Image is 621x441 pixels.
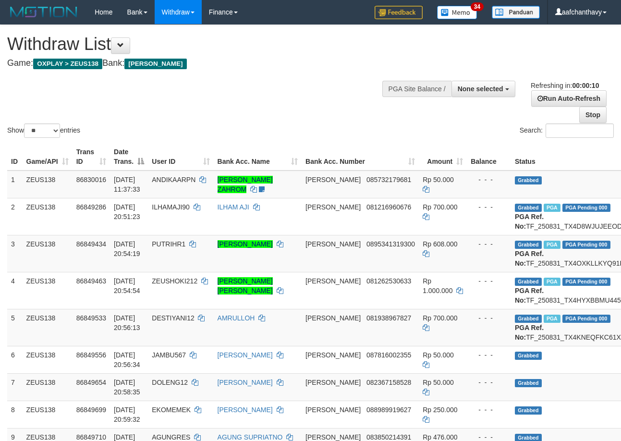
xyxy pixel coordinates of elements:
[544,204,560,212] span: Marked by aafRornrotha
[76,314,106,322] span: 86849533
[7,123,80,138] label: Show entries
[7,143,23,171] th: ID
[218,277,273,294] a: [PERSON_NAME] [PERSON_NAME]
[7,59,404,68] h4: Game: Bank:
[152,277,197,285] span: ZEUSHOKI212
[114,379,140,396] span: [DATE] 20:58:35
[152,240,185,248] span: PUTRIHR1
[218,176,273,193] a: [PERSON_NAME] ZAHROM
[218,406,273,414] a: [PERSON_NAME]
[114,277,140,294] span: [DATE] 20:54:54
[152,314,194,322] span: DESTIYANI12
[305,176,361,184] span: [PERSON_NAME]
[366,314,411,322] span: Copy 081938967827 to clipboard
[7,346,23,373] td: 6
[148,143,213,171] th: User ID: activate to sort column ascending
[23,143,73,171] th: Game/API: activate to sort column ascending
[114,351,140,368] span: [DATE] 20:56:34
[515,176,542,184] span: Grabbed
[305,433,361,441] span: [PERSON_NAME]
[382,81,451,97] div: PGA Site Balance /
[305,379,361,386] span: [PERSON_NAME]
[423,433,457,441] span: Rp 476.000
[515,406,542,415] span: Grabbed
[471,2,484,11] span: 34
[471,313,507,323] div: - - -
[520,123,614,138] label: Search:
[423,406,457,414] span: Rp 250.000
[152,351,186,359] span: JAMBU567
[366,351,411,359] span: Copy 087816002355 to clipboard
[366,240,415,248] span: Copy 0895341319300 to clipboard
[76,277,106,285] span: 86849463
[579,107,607,123] a: Stop
[302,143,419,171] th: Bank Acc. Number: activate to sort column ascending
[562,204,610,212] span: PGA Pending
[23,235,73,272] td: ZEUS138
[458,85,503,93] span: None selected
[471,276,507,286] div: - - -
[152,406,191,414] span: EKOMEMEK
[419,143,467,171] th: Amount: activate to sort column ascending
[76,240,106,248] span: 86849434
[423,176,454,184] span: Rp 50.000
[218,351,273,359] a: [PERSON_NAME]
[114,203,140,220] span: [DATE] 20:51:23
[471,350,507,360] div: - - -
[7,235,23,272] td: 3
[214,143,302,171] th: Bank Acc. Name: activate to sort column ascending
[7,171,23,198] td: 1
[467,143,511,171] th: Balance
[423,203,457,211] span: Rp 700.000
[375,6,423,19] img: Feedback.jpg
[7,198,23,235] td: 2
[23,373,73,401] td: ZEUS138
[114,176,140,193] span: [DATE] 11:37:33
[515,278,542,286] span: Grabbed
[492,6,540,19] img: panduan.png
[437,6,477,19] img: Button%20Memo.svg
[23,309,73,346] td: ZEUS138
[33,59,102,69] span: OXPLAY > ZEUS138
[110,143,148,171] th: Date Trans.: activate to sort column descending
[515,352,542,360] span: Grabbed
[76,406,106,414] span: 86849699
[7,5,80,19] img: MOTION_logo.png
[305,314,361,322] span: [PERSON_NAME]
[471,202,507,212] div: - - -
[515,379,542,387] span: Grabbed
[544,241,560,249] span: Marked by aafRornrotha
[515,315,542,323] span: Grabbed
[515,250,544,267] b: PGA Ref. No:
[76,433,106,441] span: 86849710
[23,272,73,309] td: ZEUS138
[7,272,23,309] td: 4
[515,324,544,341] b: PGA Ref. No:
[124,59,186,69] span: [PERSON_NAME]
[152,203,190,211] span: ILHAMAJI90
[562,241,610,249] span: PGA Pending
[423,314,457,322] span: Rp 700.000
[546,123,614,138] input: Search:
[515,213,544,230] b: PGA Ref. No:
[7,35,404,54] h1: Withdraw List
[544,315,560,323] span: Marked by aafRornrotha
[305,240,361,248] span: [PERSON_NAME]
[366,176,411,184] span: Copy 085732179681 to clipboard
[114,314,140,331] span: [DATE] 20:56:13
[366,203,411,211] span: Copy 081216960676 to clipboard
[76,203,106,211] span: 86849286
[7,309,23,346] td: 5
[423,351,454,359] span: Rp 50.000
[423,379,454,386] span: Rp 50.000
[471,378,507,387] div: - - -
[562,278,610,286] span: PGA Pending
[23,198,73,235] td: ZEUS138
[544,278,560,286] span: Marked by aafRornrotha
[218,379,273,386] a: [PERSON_NAME]
[515,241,542,249] span: Grabbed
[23,401,73,428] td: ZEUS138
[218,240,273,248] a: [PERSON_NAME]
[152,176,195,184] span: ANDIKAARPN
[24,123,60,138] select: Showentries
